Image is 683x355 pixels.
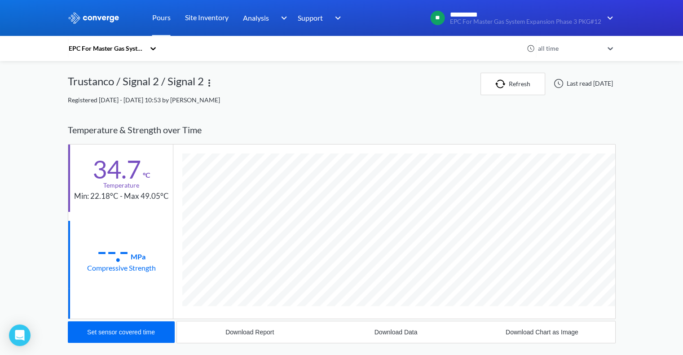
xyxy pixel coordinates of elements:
[225,329,274,336] div: Download Report
[275,13,289,23] img: downArrow.svg
[93,158,141,180] div: 34.7
[506,329,578,336] div: Download Chart as Image
[298,12,323,23] span: Support
[68,116,616,144] div: Temperature & Strength over Time
[469,321,615,343] button: Download Chart as Image
[177,321,323,343] button: Download Report
[204,78,215,88] img: more.svg
[243,12,269,23] span: Analysis
[323,321,469,343] button: Download Data
[68,321,175,343] button: Set sensor covered time
[103,180,139,190] div: Temperature
[495,79,509,88] img: icon-refresh.svg
[480,73,545,95] button: Refresh
[450,18,601,25] span: EPC For Master Gas System Expansion Phase 3 PKG#12
[9,324,31,346] div: Open Intercom Messenger
[68,96,220,104] span: Registered [DATE] - [DATE] 10:53 by [PERSON_NAME]
[375,329,418,336] div: Download Data
[549,78,616,89] div: Last read [DATE]
[97,240,129,262] div: --.-
[87,329,155,336] div: Set sensor covered time
[87,262,156,273] div: Compressive Strength
[527,44,535,53] img: icon-clock.svg
[536,44,603,53] div: all time
[68,73,204,95] div: Trustanco / Signal 2 / Signal 2
[329,13,344,23] img: downArrow.svg
[601,13,616,23] img: downArrow.svg
[74,190,169,202] div: Min: 22.18°C - Max 49.05°C
[68,44,145,53] div: EPC For Master Gas System Expansion Phase 3 PKG#12
[68,12,120,24] img: logo_ewhite.svg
